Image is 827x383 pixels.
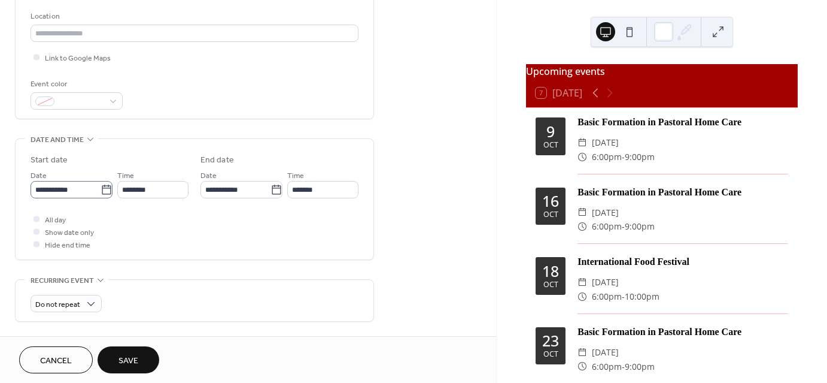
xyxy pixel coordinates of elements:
div: ​ [577,206,587,220]
span: - [622,360,625,374]
span: Hide end time [45,239,90,252]
span: Save [118,355,138,367]
span: [DATE] [592,275,619,289]
div: ​ [577,360,587,374]
span: Date [31,170,47,182]
div: Oct [543,281,558,289]
span: Time [287,170,304,182]
div: Start date [31,154,68,167]
span: Cancel [40,355,72,367]
span: 9:00pm [625,150,655,164]
button: Save [98,346,159,373]
div: End date [200,154,234,167]
div: ​ [577,289,587,304]
div: 9 [546,124,555,139]
div: Oct [543,141,558,149]
span: [DATE] [592,135,619,150]
span: All day [45,214,66,227]
span: 6:00pm [592,360,622,374]
div: Oct [543,211,558,219]
span: [DATE] [592,345,619,360]
div: 18 [542,264,559,279]
div: ​ [577,135,587,150]
span: 10:00pm [625,289,659,304]
span: 6:00pm [592,289,622,304]
div: Upcoming events [526,64,798,79]
span: - [622,289,625,304]
span: Do not repeat [35,298,80,312]
div: International Food Festival [577,255,788,269]
div: 16 [542,194,559,209]
span: Date [200,170,217,182]
span: 6:00pm [592,150,622,164]
span: - [622,150,625,164]
span: 9:00pm [625,219,655,234]
div: ​ [577,275,587,289]
div: Basic Formation in Pastoral Home Care [577,325,788,339]
span: [DATE] [592,206,619,220]
span: Time [117,170,134,182]
span: Link to Google Maps [45,52,111,65]
span: Date and time [31,134,84,146]
div: ​ [577,345,587,360]
div: ​ [577,219,587,234]
div: ​ [577,150,587,164]
button: Cancel [19,346,93,373]
div: Basic Formation in Pastoral Home Care [577,115,788,129]
span: 9:00pm [625,360,655,374]
span: 6:00pm [592,219,622,234]
div: Location [31,10,356,23]
span: Recurring event [31,275,94,287]
div: 23 [542,333,559,348]
div: Basic Formation in Pastoral Home Care [577,185,788,200]
div: Event color [31,78,120,91]
span: Show date only [45,227,94,239]
span: - [622,219,625,234]
div: Oct [543,351,558,358]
